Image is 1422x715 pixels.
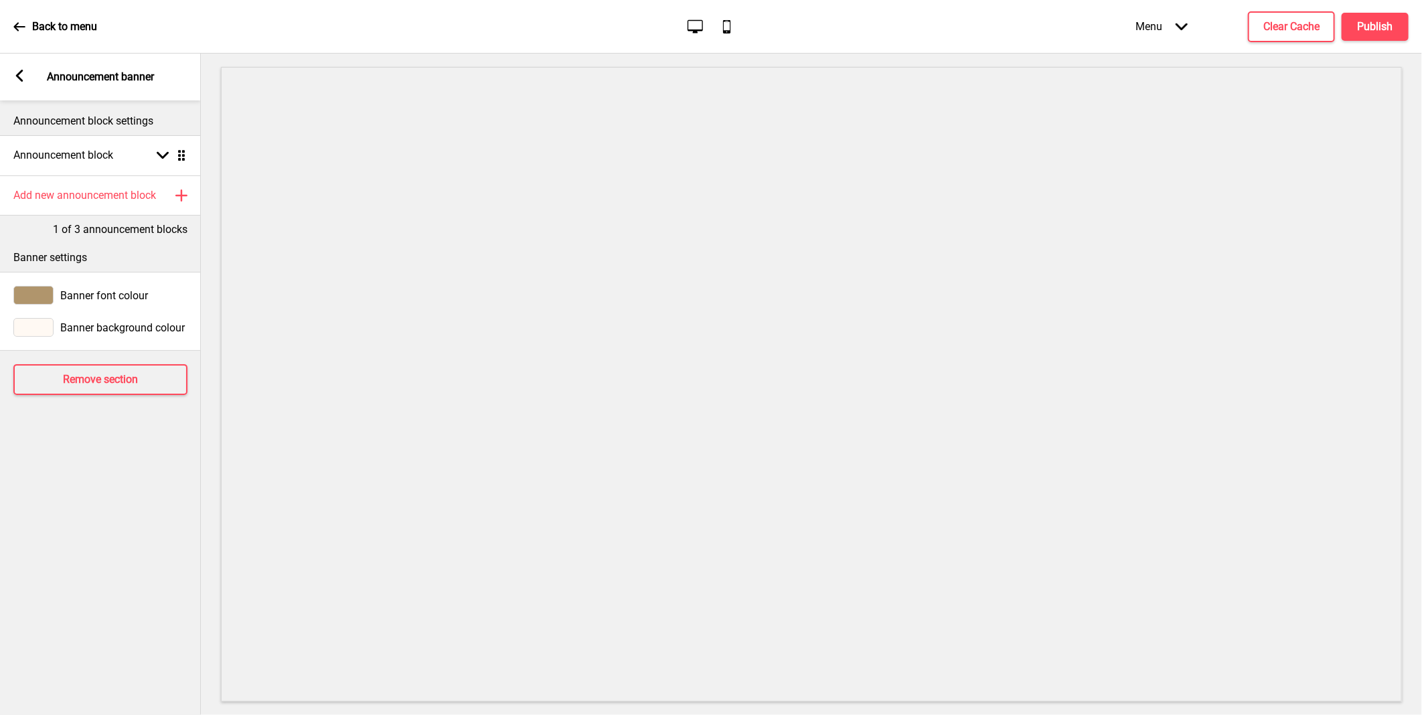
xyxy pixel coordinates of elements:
div: Menu [1122,7,1201,46]
p: Announcement block settings [13,114,187,129]
button: Publish [1342,13,1409,41]
span: Banner font colour [60,289,148,302]
p: 1 of 3 announcement blocks [53,222,187,237]
div: Banner font colour [13,286,187,305]
h4: Clear Cache [1263,19,1320,34]
h4: Remove section [63,372,138,387]
p: Banner settings [13,250,187,265]
h4: Add new announcement block [13,188,156,203]
button: Remove section [13,364,187,395]
p: Back to menu [32,19,97,34]
p: Announcement banner [47,70,154,84]
button: Clear Cache [1248,11,1335,42]
h4: Announcement block [13,148,113,163]
div: Banner background colour [13,318,187,337]
span: Banner background colour [60,321,185,334]
h4: Publish [1358,19,1393,34]
a: Back to menu [13,9,97,45]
